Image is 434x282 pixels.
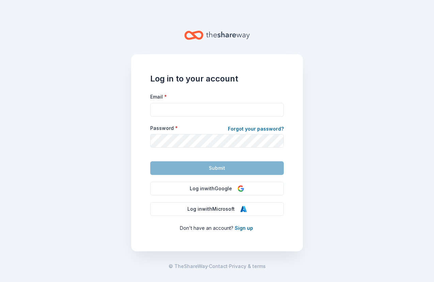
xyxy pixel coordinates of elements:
a: Contact [209,262,228,270]
span: © TheShareWay [169,263,207,269]
a: Privacy & terms [229,262,266,270]
button: Log inwithMicrosoft [150,202,284,216]
a: Home [184,27,250,43]
button: Log inwithGoogle [150,182,284,195]
span: Don ' t have an account? [180,225,233,231]
a: Forgot your password? [228,125,284,134]
img: Google Logo [237,185,244,192]
a: Sign up [235,225,253,231]
img: Microsoft Logo [240,206,247,212]
label: Password [150,125,178,132]
h1: Log in to your account [150,73,284,84]
span: · · [169,262,266,270]
label: Email [150,93,167,100]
